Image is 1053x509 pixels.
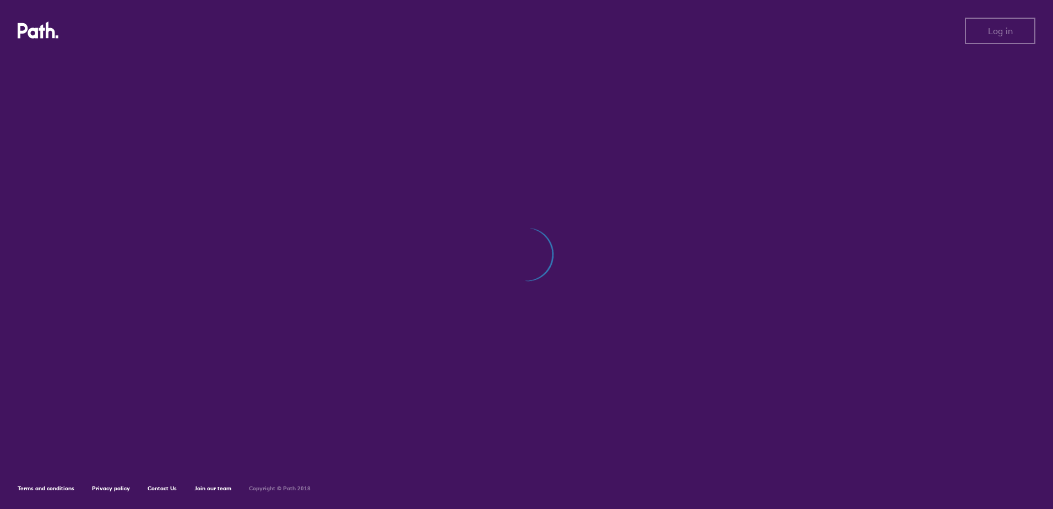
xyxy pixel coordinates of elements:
[18,485,74,492] a: Terms and conditions
[988,26,1013,36] span: Log in
[92,485,130,492] a: Privacy policy
[249,485,311,492] h6: Copyright © Path 2018
[148,485,177,492] a: Contact Us
[965,18,1035,44] button: Log in
[194,485,231,492] a: Join our team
